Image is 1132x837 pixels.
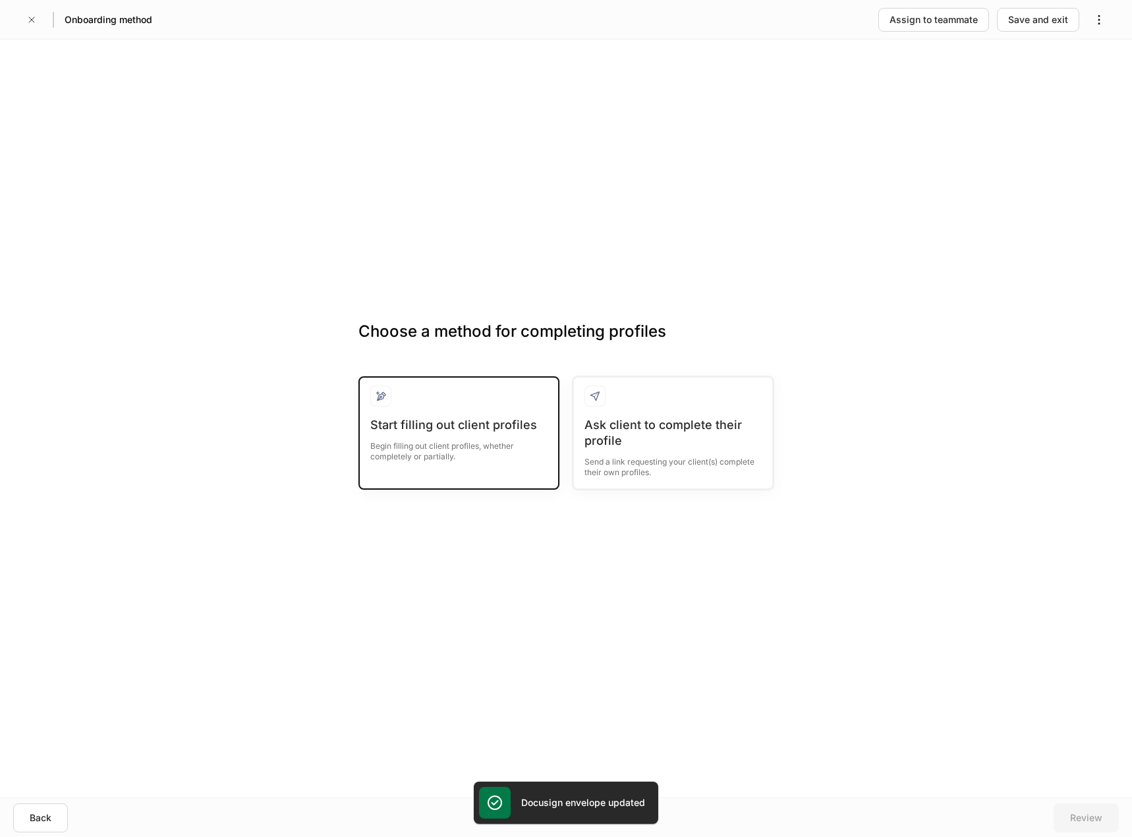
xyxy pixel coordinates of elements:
h5: Onboarding method [65,13,152,26]
div: Ask client to complete their profile [584,417,762,449]
div: Assign to teammate [890,13,978,26]
div: Begin filling out client profiles, whether completely or partially. [370,433,548,462]
div: Send a link requesting your client(s) complete their own profiles. [584,449,762,478]
div: Back [30,811,51,824]
button: Save and exit [997,8,1079,32]
button: Review [1054,803,1119,832]
div: Save and exit [1008,13,1068,26]
div: Start filling out client profiles [370,417,548,433]
div: Review [1070,811,1102,824]
button: Back [13,803,68,832]
button: Assign to teammate [878,8,989,32]
h3: Choose a method for completing profiles [358,321,774,363]
h5: Docusign envelope updated [521,796,645,809]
